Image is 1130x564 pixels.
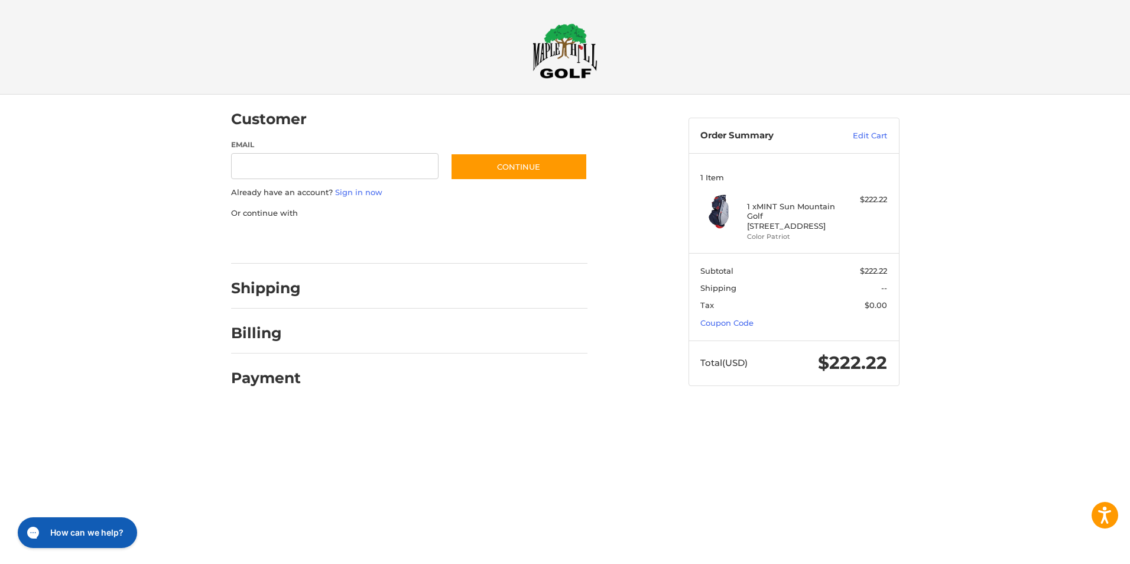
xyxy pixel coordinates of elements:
h4: 1 x MINT Sun Mountain Golf [STREET_ADDRESS] [747,202,837,231]
span: -- [881,283,887,293]
label: Email [231,140,439,150]
p: Or continue with [231,208,587,219]
a: Sign in now [335,187,382,197]
p: Already have an account? [231,187,587,199]
a: Edit Cart [827,130,887,142]
span: $222.22 [818,352,887,374]
div: $222.22 [840,194,887,206]
h2: Payment [231,369,301,387]
span: Subtotal [700,266,733,275]
button: Continue [450,153,587,180]
img: Maple Hill Golf [532,23,598,79]
iframe: Gorgias live chat messenger [12,513,141,552]
span: Shipping [700,283,736,293]
span: Total (USD) [700,357,748,368]
h2: Shipping [231,279,301,297]
span: Tax [700,300,714,310]
li: Color Patriot [747,232,837,242]
iframe: PayPal-venmo [427,231,516,252]
a: Coupon Code [700,318,754,328]
h2: Billing [231,324,300,342]
h3: Order Summary [700,130,827,142]
h2: Customer [231,110,307,128]
iframe: PayPal-paypal [227,231,316,252]
span: $0.00 [865,300,887,310]
h3: 1 Item [700,173,887,182]
span: $222.22 [860,266,887,275]
iframe: PayPal-paylater [327,231,416,252]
